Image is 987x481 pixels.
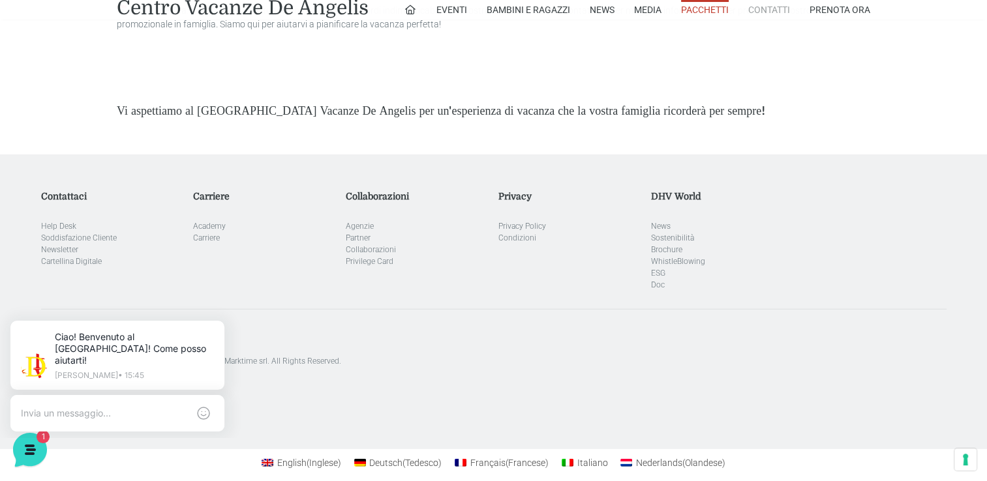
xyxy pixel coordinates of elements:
a: Deutsch(Tedesco) [348,454,449,471]
span: Tedesco [402,458,442,468]
a: Privilege Card [346,257,393,266]
img: light [21,126,47,153]
a: WhistleBlowing [651,257,705,266]
a: Apri Centro Assistenza [139,216,240,227]
span: Le tue conversazioni [21,104,111,115]
a: Newsletter [41,245,78,254]
span: Français [470,458,506,468]
a: Italiano [555,454,615,471]
span: Italiano [577,458,607,468]
a: News [651,222,671,231]
p: Messaggi [113,379,148,391]
p: Ciao! Benvenuto al [GEOGRAPHIC_DATA]! Come posso aiutarti! [55,141,202,154]
h4: Vi aspettiamo al [GEOGRAPHIC_DATA] Vacanze De Angelis per un'esperienza di vacanza che la vostra ... [117,104,870,119]
iframe: Customerly Messenger Launcher [10,430,50,469]
button: Inizia una conversazione [21,164,240,190]
span: ) [545,458,549,468]
button: 1Messaggi [91,361,171,391]
span: Inglese [307,458,341,468]
p: La nostra missione è rendere la tua esperienza straordinaria! [10,57,219,83]
button: Aiuto [170,361,251,391]
a: Sostenibilità [651,233,694,242]
a: English(Inglese) [255,454,348,471]
p: [GEOGRAPHIC_DATA]. Designed with special care by Marktime srl. All Rights Reserved. [41,355,947,367]
a: Cartellina Digitale [41,257,102,266]
a: Collaborazioni [346,245,396,254]
a: Academy [193,222,226,231]
a: Français(Francese) [448,454,555,471]
p: [PERSON_NAME] • 15:45 [63,66,222,74]
a: Soddisfazione Cliente [41,233,117,242]
span: ) [438,458,442,468]
span: ) [338,458,341,468]
p: Aiuto [201,379,220,391]
a: ESG [651,269,665,278]
h2: Ciao da De Angelis Resort 👋 [10,10,219,52]
a: [PERSON_NAME]Ciao! Benvenuto al [GEOGRAPHIC_DATA]! Come posso aiutarti!20 gg fa1 [16,120,245,159]
span: 1 [130,360,140,369]
a: Nederlands(Olandese) [614,454,732,471]
span: Deutsch [369,458,402,468]
span: Trova una risposta [21,216,102,227]
a: Help Desk [41,222,76,231]
h5: Privacy [498,191,641,202]
a: Brochure [651,245,682,254]
span: ( [682,458,685,468]
a: Condizioni [498,233,536,242]
a: [DEMOGRAPHIC_DATA] tutto [116,104,240,115]
h5: Carriere [193,191,336,202]
span: ( [402,458,405,468]
span: Olandese [682,458,725,468]
span: [PERSON_NAME] [55,125,202,138]
span: English [277,458,307,468]
span: ( [506,458,508,468]
span: Francese [506,458,549,468]
span: ( [307,458,309,468]
span: Inizia una conversazione [85,172,192,182]
h5: Contattaci [41,191,184,202]
a: Doc [651,280,665,289]
p: Ciao! Benvenuto al [GEOGRAPHIC_DATA]! Come posso aiutarti! [63,26,222,61]
span: ) [722,458,725,468]
button: Home [10,361,91,391]
h5: DHV World [651,191,794,202]
span: Nederlands [636,458,682,468]
a: Carriere [193,233,220,242]
h5: Collaborazioni [346,191,489,202]
a: Partner [346,233,371,242]
a: Agenzie [346,222,374,231]
img: light [29,48,55,74]
input: Cerca un articolo... [29,244,213,257]
button: Le tue preferenze relative al consenso per le tecnologie di tracciamento [954,448,977,471]
p: Home [39,379,61,391]
span: 1 [227,141,240,154]
p: 20 gg fa [210,125,240,137]
a: Privacy Policy [498,222,546,231]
